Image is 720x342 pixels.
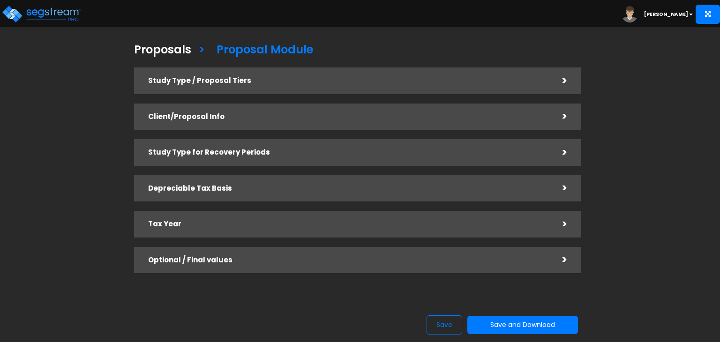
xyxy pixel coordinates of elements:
h5: Study Type / Proposal Tiers [148,77,548,85]
h3: Proposal Module [217,44,313,58]
a: Proposal Module [210,34,313,63]
div: > [548,145,567,160]
h5: Depreciable Tax Basis [148,185,548,193]
h3: Proposals [134,44,191,58]
div: > [548,181,567,195]
h3: > [198,44,205,58]
h5: Client/Proposal Info [148,113,548,121]
img: avatar.png [622,6,638,22]
h5: Study Type for Recovery Periods [148,149,548,156]
button: Save and Download [467,316,578,334]
b: [PERSON_NAME] [644,11,688,18]
div: > [548,217,567,231]
div: > [548,109,567,124]
h5: Tax Year [148,220,548,228]
img: logo_pro_r.png [1,5,81,23]
a: Proposals [127,34,191,63]
div: > [548,253,567,267]
h5: Optional / Final values [148,256,548,264]
button: Save [427,315,462,335]
div: > [548,74,567,88]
